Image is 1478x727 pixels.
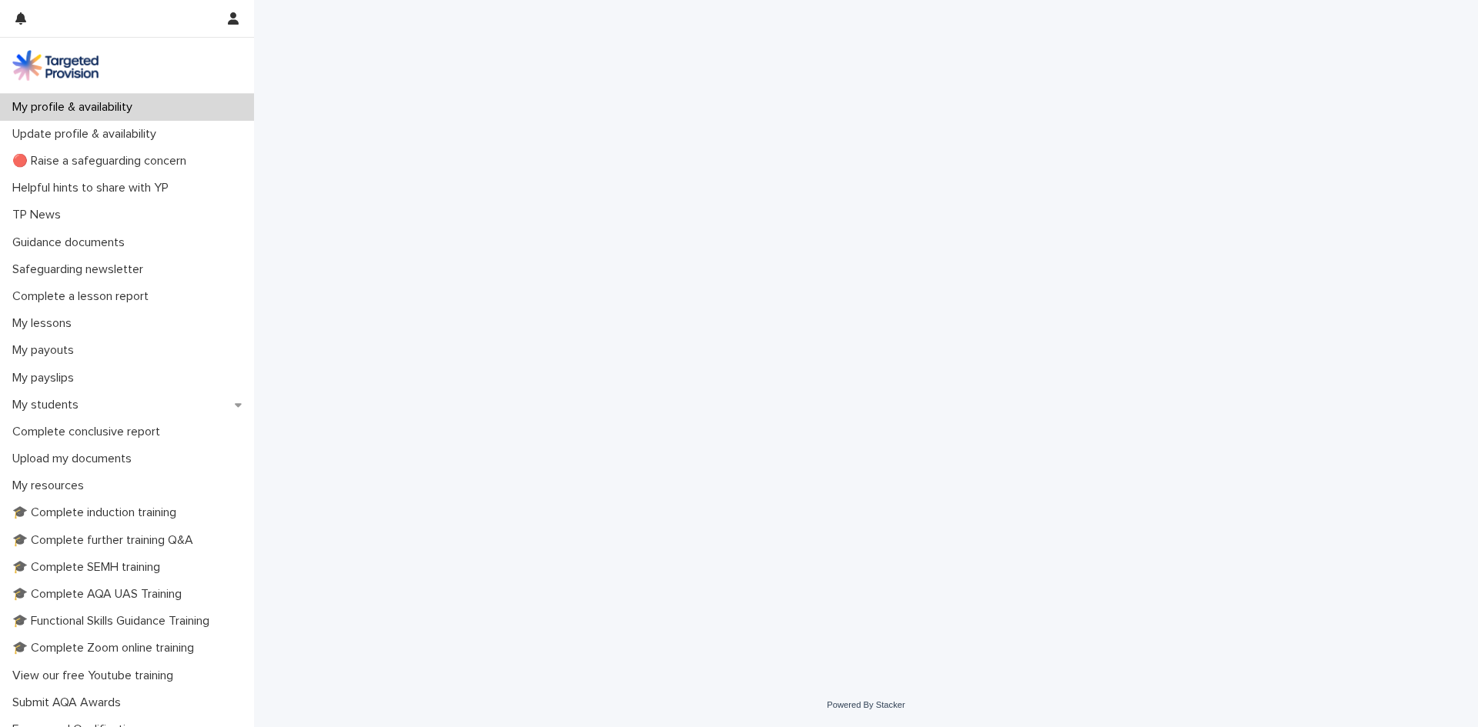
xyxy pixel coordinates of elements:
[6,208,73,222] p: TP News
[6,452,144,466] p: Upload my documents
[6,154,199,168] p: 🔴 Raise a safeguarding concern
[6,398,91,412] p: My students
[6,614,222,629] p: 🎓 Functional Skills Guidance Training
[6,371,86,385] p: My payslips
[6,425,172,439] p: Complete conclusive report
[12,50,99,81] img: M5nRWzHhSzIhMunXDL62
[6,505,189,520] p: 🎓 Complete induction training
[827,700,905,709] a: Powered By Stacker
[6,641,206,655] p: 🎓 Complete Zoom online training
[6,560,172,575] p: 🎓 Complete SEMH training
[6,289,161,304] p: Complete a lesson report
[6,262,155,277] p: Safeguarding newsletter
[6,343,86,358] p: My payouts
[6,127,169,142] p: Update profile & availability
[6,669,186,683] p: View our free Youtube training
[6,100,145,115] p: My profile & availability
[6,235,137,250] p: Guidance documents
[6,181,181,195] p: Helpful hints to share with YP
[6,316,84,331] p: My lessons
[6,695,133,710] p: Submit AQA Awards
[6,587,194,602] p: 🎓 Complete AQA UAS Training
[6,533,206,548] p: 🎓 Complete further training Q&A
[6,479,96,493] p: My resources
